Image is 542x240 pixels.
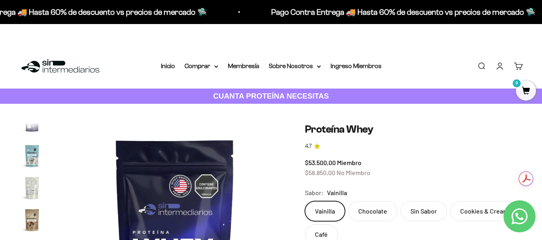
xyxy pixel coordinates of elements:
[19,175,45,201] img: Proteína Whey
[185,61,218,71] summary: Comprar
[516,87,536,96] a: 0
[305,188,324,198] legend: Sabor:
[305,169,335,176] span: $58.850,00
[161,63,175,69] a: Inicio
[19,111,45,137] img: Proteína Whey
[305,142,523,151] a: 4.74.7 de 5.0 estrellas
[512,79,522,88] mark: 0
[130,119,166,133] button: Enviar
[305,142,312,151] span: 4.7
[228,63,259,69] a: Membresía
[19,175,45,203] button: Ir al artículo 15
[10,78,166,92] div: Un mensaje de garantía de satisfacción visible.
[19,143,45,171] button: Ir al artículo 14
[10,13,166,31] p: ¿Qué te daría la seguridad final para añadir este producto a tu carrito?
[19,111,45,139] button: Ir al artículo 13
[10,94,166,115] div: La confirmación de la pureza de los ingredientes.
[269,61,321,71] summary: Sobre Nosotros
[331,63,382,69] a: Ingreso Miembros
[327,188,347,198] span: Vainilla
[337,169,370,176] span: No Miembro
[305,159,336,166] span: $53.500,00
[131,119,165,133] span: Enviar
[19,207,45,235] button: Ir al artículo 16
[10,62,166,76] div: Más detalles sobre la fecha exacta de entrega.
[305,123,523,135] h1: Proteína Whey
[337,159,361,166] span: Miembro
[19,207,45,233] img: Proteína Whey
[10,38,166,60] div: Un aval de expertos o estudios clínicos en la página.
[268,6,532,18] p: Pago Contra Entrega 🚚 Hasta 60% de descuento vs precios de mercado 🛸
[213,92,329,100] strong: CUANTA PROTEÍNA NECESITAS
[19,143,45,169] img: Proteína Whey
